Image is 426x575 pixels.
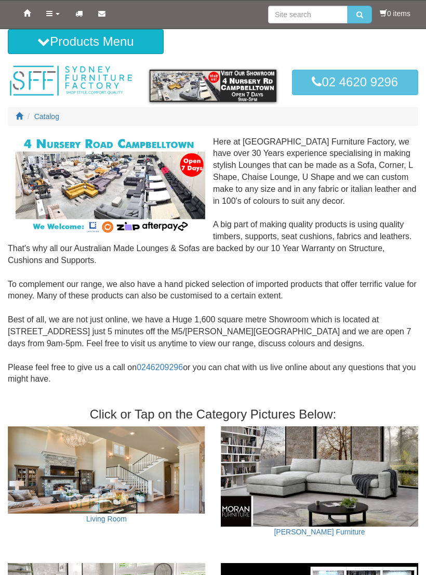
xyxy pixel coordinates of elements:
div: Here at [GEOGRAPHIC_DATA] Furniture Factory, we have over 30 Years experience specialising in mak... [8,136,418,398]
img: Sydney Furniture Factory [8,64,134,97]
a: 02 4620 9296 [292,70,418,95]
a: Living Room [86,515,127,523]
img: Moran Furniture [221,426,418,527]
img: Living Room [8,426,205,513]
a: 0246209296 [137,363,183,372]
img: showroom.gif [150,70,276,101]
input: Site search [268,6,348,23]
img: Corner Modular Lounges [16,136,205,235]
a: Catalog [34,112,59,121]
h3: Click or Tap on the Category Pictures Below: [8,408,418,421]
button: Products Menu [8,29,164,54]
a: [PERSON_NAME] Furniture [274,528,365,536]
li: 0 items [380,8,410,19]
